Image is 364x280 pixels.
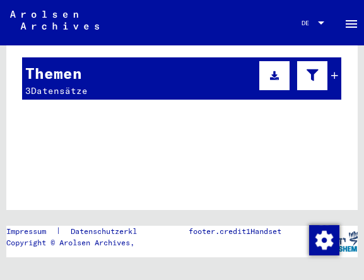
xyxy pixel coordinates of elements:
a: Impressum [6,226,56,237]
div: Zustimmung ändern [308,225,339,255]
img: Arolsen_neg.svg [10,11,99,30]
img: Zustimmung ändern [309,225,339,255]
span: DE [302,20,315,26]
span: 3 [25,85,31,96]
div: Themen [25,62,88,85]
p: Copyright © Arolsen Archives, 2021 [6,237,174,248]
mat-icon: Side nav toggle icon [344,16,359,32]
div: | [6,226,174,237]
span: Datensätze [31,85,88,96]
a: Datenschutzerklärung [61,226,174,237]
button: Toggle sidenav [339,10,364,35]
p: footer.credit1Handset [189,226,281,237]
